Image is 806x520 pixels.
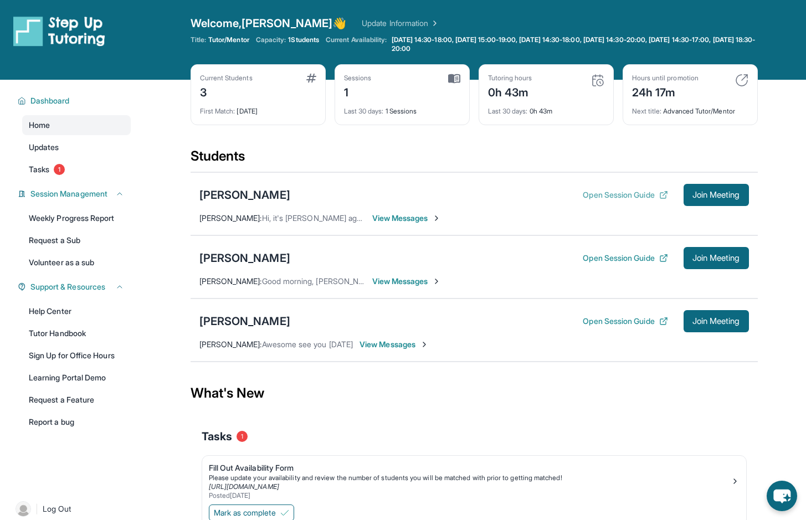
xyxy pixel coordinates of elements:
[200,83,253,100] div: 3
[22,159,131,179] a: Tasks1
[692,255,740,261] span: Join Meeting
[684,310,749,332] button: Join Meeting
[200,100,316,116] div: [DATE]
[488,100,604,116] div: 0h 43m
[344,83,372,100] div: 1
[30,281,105,292] span: Support & Resources
[26,95,124,106] button: Dashboard
[30,188,107,199] span: Session Management
[306,74,316,83] img: card
[199,276,262,286] span: [PERSON_NAME] :
[488,74,532,83] div: Tutoring hours
[200,74,253,83] div: Current Students
[191,147,758,172] div: Students
[448,74,460,84] img: card
[591,74,604,87] img: card
[344,100,460,116] div: 1 Sessions
[767,481,797,511] button: chat-button
[488,83,532,100] div: 0h 43m
[29,120,50,131] span: Home
[372,276,441,287] span: View Messages
[326,35,387,53] span: Current Availability:
[428,18,439,29] img: Chevron Right
[208,35,249,44] span: Tutor/Mentor
[262,339,353,349] span: Awesome see you [DATE]
[22,323,131,343] a: Tutor Handbook
[344,107,384,115] span: Last 30 days :
[199,339,262,349] span: [PERSON_NAME] :
[22,346,131,365] a: Sign Up for Office Hours
[200,107,235,115] span: First Match :
[29,164,49,175] span: Tasks
[35,502,38,516] span: |
[13,16,105,47] img: logo
[362,18,439,29] a: Update Information
[488,107,528,115] span: Last 30 days :
[632,83,699,100] div: 24h 17m
[191,35,206,44] span: Title:
[30,95,70,106] span: Dashboard
[209,462,731,473] div: Fill Out Availability Form
[632,107,662,115] span: Next title :
[344,74,372,83] div: Sessions
[26,281,124,292] button: Support & Resources
[583,189,668,200] button: Open Session Guide
[22,412,131,432] a: Report a bug
[684,184,749,206] button: Join Meeting
[209,482,279,491] a: [URL][DOMAIN_NAME]
[22,208,131,228] a: Weekly Progress Report
[199,213,262,223] span: [PERSON_NAME] :
[22,301,131,321] a: Help Center
[632,100,748,116] div: Advanced Tutor/Mentor
[420,340,429,349] img: Chevron-Right
[632,74,699,83] div: Hours until promotion
[202,456,746,502] a: Fill Out Availability FormPlease update your availability and review the number of students you w...
[54,164,65,175] span: 1
[432,277,441,286] img: Chevron-Right
[26,188,124,199] button: Session Management
[22,230,131,250] a: Request a Sub
[692,318,740,325] span: Join Meeting
[583,316,668,327] button: Open Session Guide
[209,473,731,482] div: Please update your availability and review the number of students you will be matched with prior ...
[199,250,290,266] div: [PERSON_NAME]
[22,390,131,410] a: Request a Feature
[372,213,441,224] span: View Messages
[735,74,748,87] img: card
[22,115,131,135] a: Home
[684,247,749,269] button: Join Meeting
[22,368,131,388] a: Learning Portal Demo
[692,192,740,198] span: Join Meeting
[22,253,131,272] a: Volunteer as a sub
[583,253,668,264] button: Open Session Guide
[288,35,319,44] span: 1 Students
[29,142,59,153] span: Updates
[214,507,276,518] span: Mark as complete
[209,491,731,500] div: Posted [DATE]
[256,35,286,44] span: Capacity:
[199,313,290,329] div: [PERSON_NAME]
[191,369,758,418] div: What's New
[191,16,347,31] span: Welcome, [PERSON_NAME] 👋
[16,501,31,517] img: user-img
[199,187,290,203] div: [PERSON_NAME]
[202,429,232,444] span: Tasks
[280,508,289,517] img: Mark as complete
[43,503,71,514] span: Log Out
[237,431,248,442] span: 1
[360,339,429,350] span: View Messages
[22,137,131,157] a: Updates
[392,35,756,53] span: [DATE] 14:30-18:00, [DATE] 15:00-19:00, [DATE] 14:30-18:00, [DATE] 14:30-20:00, [DATE] 14:30-17:0...
[389,35,758,53] a: [DATE] 14:30-18:00, [DATE] 15:00-19:00, [DATE] 14:30-18:00, [DATE] 14:30-20:00, [DATE] 14:30-17:0...
[432,214,441,223] img: Chevron-Right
